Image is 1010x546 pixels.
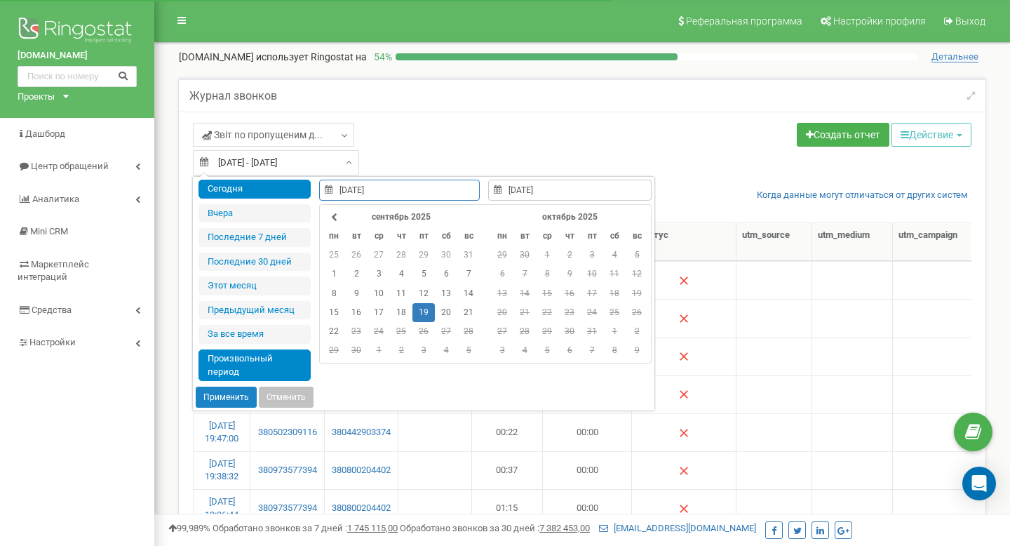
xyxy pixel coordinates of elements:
a: Звіт по пропущеним д... [193,123,354,147]
th: сб [435,227,457,246]
li: Произвольный период [198,349,311,381]
td: 14 [457,284,480,303]
td: 23 [345,322,368,341]
span: Средства [32,305,72,315]
td: 10 [581,265,603,284]
td: 21 [513,303,536,322]
td: 9 [345,284,368,303]
td: 10 [368,284,390,303]
th: utm_campaign [893,223,981,261]
a: Когда данные могут отличаться от других систем [757,189,968,202]
span: использует Ringostat на [256,51,367,62]
td: 28 [513,322,536,341]
td: 1 [323,265,345,284]
u: 1 745 115,00 [347,523,398,533]
td: 16 [345,303,368,322]
td: 3 [412,341,435,360]
td: 9 [558,265,581,284]
td: 11 [603,265,626,284]
td: 22 [323,322,345,341]
th: вс [626,227,648,246]
li: Этот месяц [198,277,311,295]
span: Центр обращений [31,161,109,171]
th: чт [558,227,581,246]
span: Маркетплейс интеграций [18,259,89,283]
div: Open Intercom Messenger [962,467,996,500]
td: 21 [457,303,480,322]
a: 380800204402 [330,502,391,515]
a: [DATE] 19:36:44 [205,496,238,520]
button: Отменить [259,387,314,408]
td: 3 [368,265,390,284]
td: 01:15 [472,489,544,527]
td: 8 [323,284,345,303]
td: 30 [558,322,581,341]
td: 18 [603,284,626,303]
td: 00:22 [472,413,544,451]
td: 8 [536,265,558,284]
td: 27 [491,322,513,341]
td: 8 [603,341,626,360]
th: чт [390,227,412,246]
th: пт [412,227,435,246]
td: 24 [368,322,390,341]
td: 14 [513,284,536,303]
img: Нет ответа [678,351,689,362]
li: Предыдущий меcяц [198,301,311,320]
td: 19 [412,303,435,322]
img: Нет ответа [678,275,689,286]
td: 5 [626,246,648,265]
td: 4 [513,341,536,360]
li: Последние 7 дней [198,228,311,247]
th: пт [581,227,603,246]
td: 4 [603,246,626,265]
span: Аналитика [32,194,79,204]
p: 54 % [367,50,396,64]
td: 6 [435,265,457,284]
img: Ringostat logo [18,14,137,49]
td: 13 [491,284,513,303]
li: За все время [198,325,311,344]
td: 6 [491,265,513,284]
td: 27 [435,322,457,341]
td: 00:37 [472,451,544,489]
td: 5 [412,265,435,284]
td: 25 [390,322,412,341]
td: 00:00 [543,451,632,489]
th: сб [603,227,626,246]
td: 4 [390,265,412,284]
td: 27 [368,246,390,265]
img: Нет ответа [678,313,689,324]
th: utm_medium [812,223,893,261]
a: Создать отчет [797,123,889,147]
u: 7 382 453,00 [539,523,590,533]
th: вс [457,227,480,246]
td: 19 [626,284,648,303]
th: ср [368,227,390,246]
th: вт [345,227,368,246]
td: 15 [323,303,345,322]
input: Поиск по номеру [18,66,137,87]
span: Обработано звонков за 30 дней : [400,523,590,533]
span: Выход [955,15,985,27]
a: 380973577394 [256,464,318,477]
a: [DOMAIN_NAME] [18,49,137,62]
th: вт [513,227,536,246]
span: Обработано звонков за 7 дней : [213,523,398,533]
td: 30 [345,341,368,360]
span: Дашборд [25,128,65,139]
td: 1 [536,246,558,265]
td: 29 [536,322,558,341]
span: Реферальная программа [686,15,802,27]
th: октябрь 2025 [513,208,626,227]
td: 29 [323,341,345,360]
td: 6 [558,341,581,360]
td: 2 [345,265,368,284]
th: сентябрь 2025 [345,208,457,227]
th: пн [491,227,513,246]
span: Настройки [29,337,76,347]
td: 26 [412,322,435,341]
li: Вчера [198,204,311,223]
td: 15 [536,284,558,303]
td: 00:00 [543,413,632,451]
